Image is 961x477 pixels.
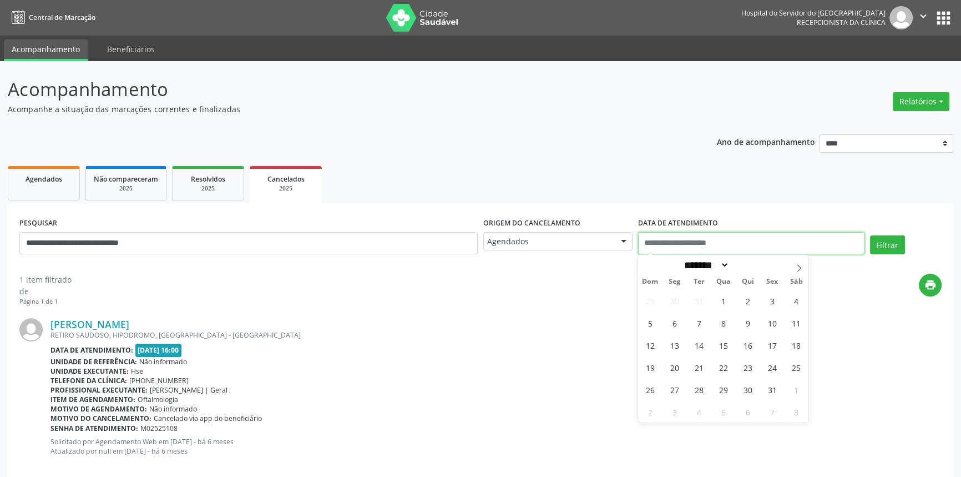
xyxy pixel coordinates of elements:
span: Ter [687,278,711,285]
img: img [889,6,913,29]
div: 2025 [257,184,314,193]
span: Fevereiro 8, 2025 [786,401,807,423]
select: Month [681,259,730,271]
span: Janeiro 8, 2025 [712,312,734,334]
span: Janeiro 26, 2025 [639,379,661,400]
button: apps [934,8,953,28]
b: Item de agendamento: [50,395,135,404]
span: Janeiro 9, 2025 [737,312,758,334]
button:  [913,6,934,29]
span: Janeiro 31, 2025 [761,379,783,400]
span: Fevereiro 6, 2025 [737,401,758,423]
span: Não compareceram [94,174,158,184]
span: Resolvidos [191,174,225,184]
b: Telefone da clínica: [50,376,127,385]
span: Dezembro 30, 2024 [664,290,685,312]
a: Beneficiários [99,39,163,59]
span: Janeiro 2, 2025 [737,290,758,312]
span: Fevereiro 1, 2025 [786,379,807,400]
span: Qui [735,278,760,285]
span: Dom [638,278,662,285]
span: Cancelado via app do beneficiário [154,414,262,423]
span: Janeiro 1, 2025 [712,290,734,312]
b: Unidade executante: [50,366,129,376]
span: Fevereiro 4, 2025 [688,401,710,423]
span: Central de Marcação [29,13,95,22]
label: Origem do cancelamento [483,215,580,232]
a: Acompanhamento [4,39,88,61]
span: Qua [711,278,736,285]
div: 2025 [180,184,236,193]
a: [PERSON_NAME] [50,318,129,330]
div: de [19,285,72,297]
span: Janeiro 16, 2025 [737,334,758,356]
span: Janeiro 6, 2025 [664,312,685,334]
span: Janeiro 4, 2025 [786,290,807,312]
span: Janeiro 15, 2025 [712,334,734,356]
div: Hospital do Servidor do [GEOGRAPHIC_DATA] [741,8,886,18]
button: Filtrar [870,235,905,254]
span: Janeiro 19, 2025 [639,357,661,378]
span: Oftalmologia [138,395,178,404]
span: Fevereiro 5, 2025 [712,401,734,423]
span: Janeiro 7, 2025 [688,312,710,334]
span: Janeiro 20, 2025 [664,357,685,378]
span: Hse [131,366,143,376]
div: Página 1 de 1 [19,297,72,307]
div: 1 item filtrado [19,274,72,285]
span: Janeiro 17, 2025 [761,334,783,356]
b: Motivo de agendamento: [50,404,147,414]
span: [DATE] 16:00 [135,344,182,357]
span: [PHONE_NUMBER] [129,376,189,385]
span: Janeiro 13, 2025 [664,334,685,356]
label: DATA DE ATENDIMENTO [638,215,718,232]
label: PESQUISAR [19,215,57,232]
span: Fevereiro 7, 2025 [761,401,783,423]
span: Janeiro 30, 2025 [737,379,758,400]
img: img [19,318,43,342]
span: Fevereiro 3, 2025 [664,401,685,423]
button: Relatórios [893,92,949,111]
p: Ano de acompanhamento [717,134,815,148]
span: Janeiro 25, 2025 [786,357,807,378]
span: Não informado [139,357,187,366]
b: Profissional executante: [50,385,148,395]
span: M02525108 [140,424,178,433]
span: Janeiro 28, 2025 [688,379,710,400]
span: Janeiro 29, 2025 [712,379,734,400]
button: print [919,274,942,297]
span: Agendados [487,236,610,247]
span: Fevereiro 2, 2025 [639,401,661,423]
span: Janeiro 14, 2025 [688,334,710,356]
span: Cancelados [267,174,305,184]
span: Janeiro 10, 2025 [761,312,783,334]
span: Janeiro 27, 2025 [664,379,685,400]
a: Central de Marcação [8,8,95,27]
i: print [924,279,937,291]
span: Janeiro 3, 2025 [761,290,783,312]
span: Dezembro 31, 2024 [688,290,710,312]
b: Data de atendimento: [50,345,133,355]
b: Motivo do cancelamento: [50,414,151,423]
span: Seg [662,278,687,285]
span: [PERSON_NAME] | Geral [150,385,227,395]
div: 2025 [94,184,158,193]
b: Senha de atendimento: [50,424,138,433]
span: Janeiro 23, 2025 [737,357,758,378]
span: Janeiro 12, 2025 [639,334,661,356]
span: Janeiro 22, 2025 [712,357,734,378]
span: Sáb [784,278,808,285]
span: Janeiro 11, 2025 [786,312,807,334]
span: Janeiro 18, 2025 [786,334,807,356]
b: Unidade de referência: [50,357,137,366]
p: Solicitado por Agendamento Web em [DATE] - há 6 meses Atualizado por null em [DATE] - há 6 meses [50,437,942,456]
span: Recepcionista da clínica [797,18,886,27]
span: Sex [760,278,784,285]
span: Dezembro 29, 2024 [639,290,661,312]
p: Acompanhamento [8,76,670,103]
div: RETIRO SAUDOSO, HIPODROMO, [GEOGRAPHIC_DATA] - [GEOGRAPHIC_DATA] [50,330,942,340]
span: Agendados [26,174,62,184]
p: Acompanhe a situação das marcações correntes e finalizadas [8,103,670,115]
span: Não informado [149,404,197,414]
span: Janeiro 21, 2025 [688,357,710,378]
